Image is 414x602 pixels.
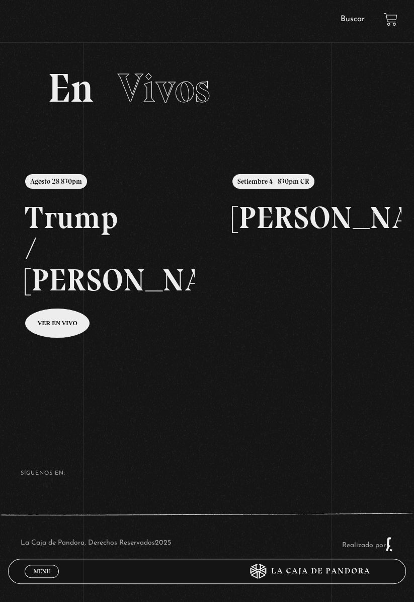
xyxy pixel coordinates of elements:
[342,542,393,549] a: Realizado por
[341,15,365,23] a: Buscar
[30,577,54,584] span: Cerrar
[34,568,50,574] span: Menu
[384,13,397,26] a: View your shopping cart
[21,471,393,476] h4: SÍguenos en:
[118,64,210,112] span: Vivos
[48,68,366,108] h2: En
[21,537,171,552] p: La Caja de Pandora, Derechos Reservados 2025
